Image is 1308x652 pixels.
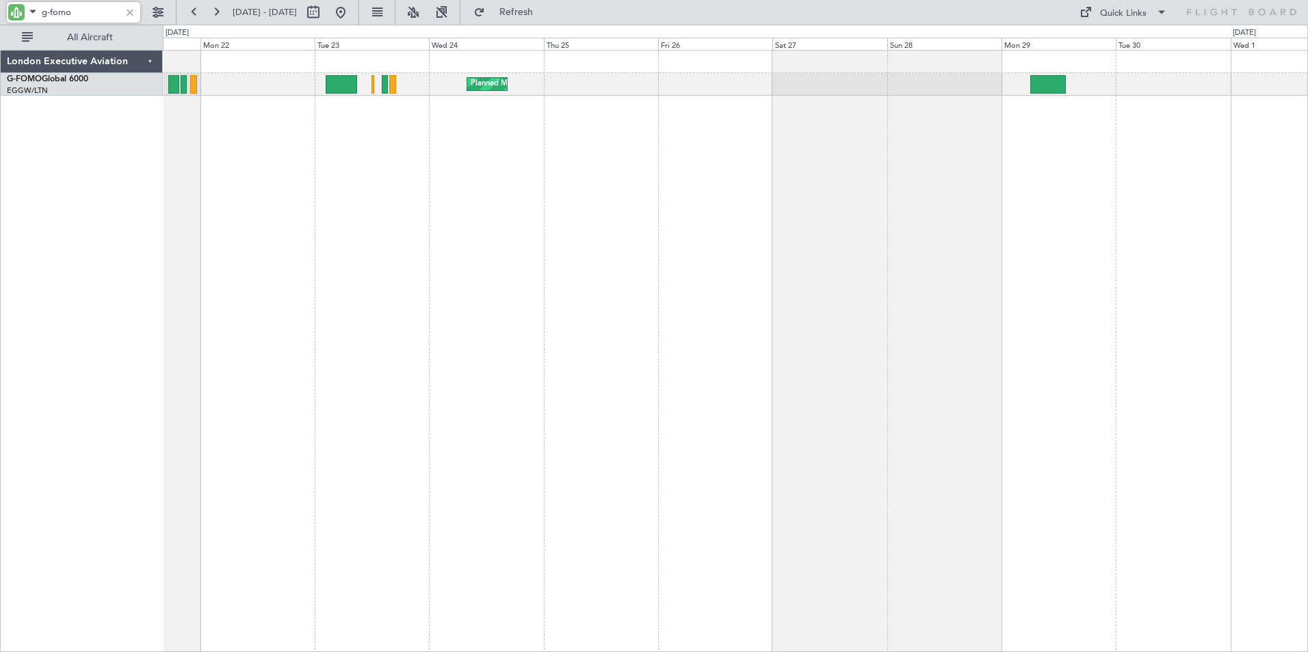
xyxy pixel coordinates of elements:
div: Fri 26 [658,38,772,50]
div: Quick Links [1100,7,1147,21]
a: G-FOMOGlobal 6000 [7,75,88,83]
span: All Aircraft [36,33,144,42]
span: [DATE] - [DATE] [233,6,297,18]
div: Tue 30 [1116,38,1230,50]
button: All Aircraft [15,27,148,49]
div: Sat 27 [772,38,887,50]
button: Quick Links [1073,1,1174,23]
input: A/C (Reg. or Type) [42,2,120,23]
div: [DATE] [1233,27,1256,39]
div: Wed 24 [429,38,543,50]
button: Refresh [467,1,549,23]
div: Planned Maint [GEOGRAPHIC_DATA] ([GEOGRAPHIC_DATA]) [471,74,686,94]
div: Tue 23 [315,38,429,50]
span: Refresh [488,8,545,17]
div: Thu 25 [544,38,658,50]
div: Sun 28 [887,38,1002,50]
div: [DATE] [166,27,189,39]
a: EGGW/LTN [7,85,48,96]
div: Mon 29 [1002,38,1116,50]
div: Mon 22 [200,38,315,50]
span: G-FOMO [7,75,42,83]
